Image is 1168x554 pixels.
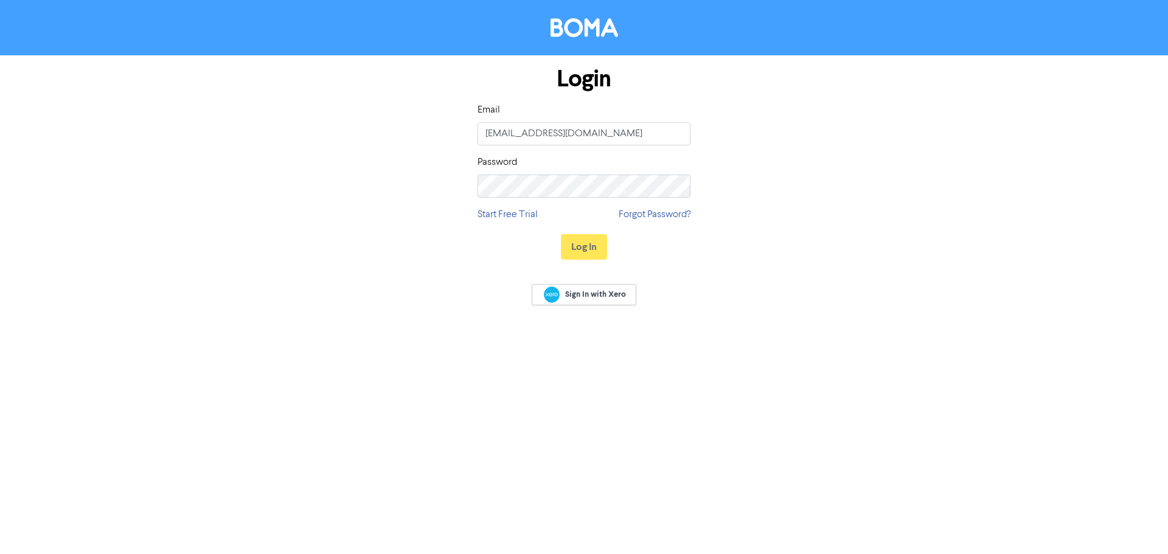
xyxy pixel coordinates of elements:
[532,284,636,305] a: Sign In with Xero
[478,65,690,93] h1: Login
[544,286,560,303] img: Xero logo
[478,207,538,222] a: Start Free Trial
[478,103,500,117] label: Email
[561,234,607,260] button: Log In
[619,207,690,222] a: Forgot Password?
[551,18,618,37] img: BOMA Logo
[565,289,626,300] span: Sign In with Xero
[478,155,517,170] label: Password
